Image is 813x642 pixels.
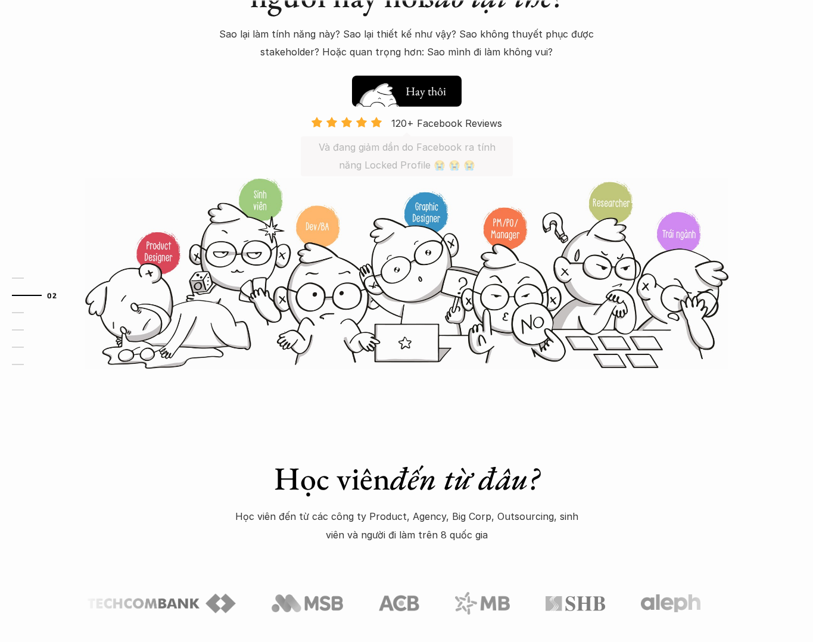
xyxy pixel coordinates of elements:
[391,114,502,132] p: 120+ Facebook Reviews
[352,76,462,107] button: Hay thôi
[12,288,68,303] a: 02
[313,138,501,174] p: Và đang giảm dần do Facebook ra tính năng Locked Profile 😭 😭 😭
[390,457,539,499] em: đến từ đâu?
[198,25,615,61] p: Sao lại làm tính năng này? Sao lại thiết kế như vậy? Sao không thuyết phục được stakeholder? Hoặc...
[47,291,57,299] strong: 02
[352,70,462,107] a: Hay thôi
[406,83,446,99] h5: Hay thôi
[228,507,585,544] p: Học viên đến từ các công ty Product, Agency, Big Corp, Outsourcing, sinh viên và người đi làm trê...
[207,459,606,498] h1: Học viên
[301,116,513,176] a: 120+ Facebook ReviewsVà đang giảm dần do Facebook ra tính năng Locked Profile 😭 😭 😭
